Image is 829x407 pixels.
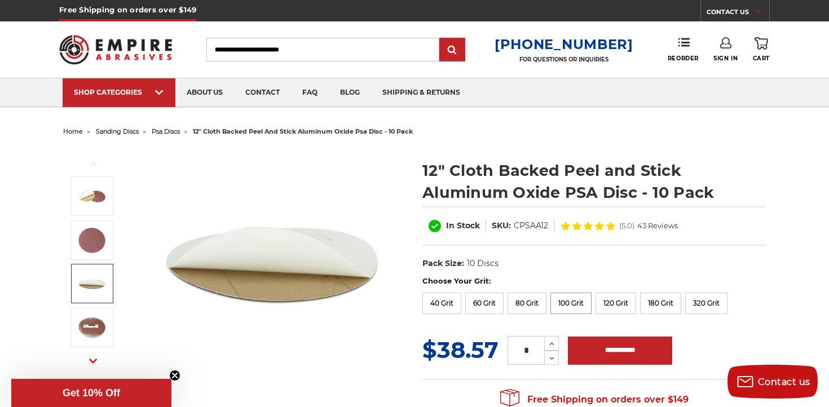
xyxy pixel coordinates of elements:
[422,258,464,269] dt: Pack Size:
[80,349,107,373] button: Next
[11,379,171,407] div: Get 10% OffClose teaser
[96,127,139,135] a: sanding discs
[637,222,678,229] span: 43 Reviews
[80,152,107,176] button: Previous
[371,78,471,107] a: shipping & returns
[63,387,120,399] span: Get 10% Off
[193,127,413,135] span: 12" cloth backed peel and stick aluminum oxide psa disc - 10 pack
[495,56,633,63] p: FOR QUESTIONS OR INQUIRIES
[152,127,180,135] a: psa discs
[78,269,106,298] img: sticky backed sanding disc
[495,36,633,52] a: [PHONE_NUMBER]
[514,220,548,232] dd: CPSAA12
[74,88,164,96] div: SHOP CATEGORIES
[78,226,106,254] img: peel and stick psa aluminum oxide disc
[422,336,499,364] span: $38.57
[422,276,766,287] label: Choose Your Grit:
[713,55,738,62] span: Sign In
[422,160,766,203] h1: 12" Cloth Backed Peel and Stick Aluminum Oxide PSA Disc - 10 Pack
[467,258,499,269] dd: 10 Discs
[492,220,511,232] dt: SKU:
[619,222,634,229] span: (5.0)
[234,78,291,107] a: contact
[441,39,464,61] input: Submit
[329,78,371,107] a: blog
[707,6,769,21] a: CONTACT US
[59,28,172,72] img: Empire Abrasives
[169,370,180,381] button: Close teaser
[175,78,234,107] a: about us
[727,365,818,399] button: Contact us
[753,55,770,62] span: Cart
[63,127,83,135] a: home
[160,148,386,373] img: 12 inch Aluminum Oxide PSA Sanding Disc with Cloth Backing
[753,37,770,62] a: Cart
[668,37,699,61] a: Reorder
[78,313,106,342] img: clothed backed AOX PSA - 10 Pack
[78,182,106,210] img: 12 inch Aluminum Oxide PSA Sanding Disc with Cloth Backing
[446,220,480,231] span: In Stock
[668,55,699,62] span: Reorder
[291,78,329,107] a: faq
[758,377,810,387] span: Contact us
